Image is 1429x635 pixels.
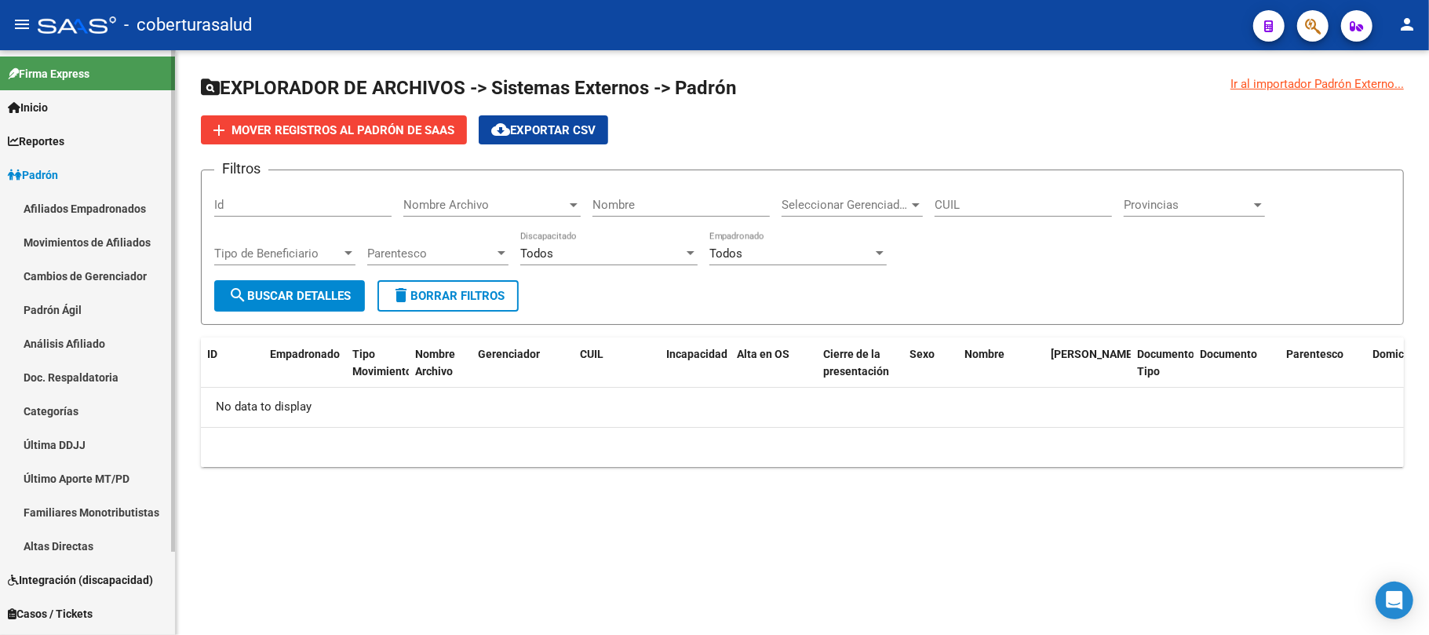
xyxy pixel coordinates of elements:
[8,571,153,589] span: Integración (discapacidad)
[491,120,510,139] mat-icon: cloud_download
[228,289,351,303] span: Buscar Detalles
[214,158,268,180] h3: Filtros
[8,133,64,150] span: Reportes
[409,338,472,407] datatable-header-cell: Nombre Archivo
[8,166,58,184] span: Padrón
[903,338,958,407] datatable-header-cell: Sexo
[214,246,341,261] span: Tipo de Beneficiario
[1137,348,1194,378] span: Documento Tipo
[1194,338,1280,407] datatable-header-cell: Documento
[1044,338,1131,407] datatable-header-cell: Fecha Nac.
[1398,15,1416,34] mat-icon: person
[823,348,889,378] span: Cierre de la presentación
[392,286,410,305] mat-icon: delete
[201,115,467,144] button: Mover registros al PADRÓN de SAAS
[1051,348,1139,360] span: [PERSON_NAME].
[782,198,909,212] span: Seleccionar Gerenciador
[403,198,567,212] span: Nombre Archivo
[660,338,731,407] datatable-header-cell: Incapacidad
[270,348,340,360] span: Empadronado
[415,348,455,378] span: Nombre Archivo
[346,338,409,407] datatable-header-cell: Tipo Movimiento
[214,280,365,312] button: Buscar Detalles
[478,348,540,360] span: Gerenciador
[731,338,817,407] datatable-header-cell: Alta en OS
[491,123,596,137] span: Exportar CSV
[210,121,228,140] mat-icon: add
[910,348,935,360] span: Sexo
[124,8,252,42] span: - coberturasalud
[964,348,1004,360] span: Nombre
[8,99,48,116] span: Inicio
[377,280,519,312] button: Borrar Filtros
[479,115,608,144] button: Exportar CSV
[709,246,742,261] span: Todos
[201,338,264,407] datatable-header-cell: ID
[958,338,1044,407] datatable-header-cell: Nombre
[1376,582,1413,619] div: Open Intercom Messenger
[520,246,553,261] span: Todos
[1286,348,1343,360] span: Parentesco
[367,246,494,261] span: Parentesco
[574,338,660,407] datatable-header-cell: CUIL
[8,65,89,82] span: Firma Express
[580,348,603,360] span: CUIL
[1230,75,1404,93] div: Ir al importador Padrón Externo...
[228,286,247,305] mat-icon: search
[1200,348,1257,360] span: Documento
[817,338,903,407] datatable-header-cell: Cierre de la presentación
[1131,338,1194,407] datatable-header-cell: Documento Tipo
[264,338,346,407] datatable-header-cell: Empadronado
[231,123,454,137] span: Mover registros al PADRÓN de SAAS
[207,348,217,360] span: ID
[472,338,574,407] datatable-header-cell: Gerenciador
[737,348,789,360] span: Alta en OS
[666,348,727,360] span: Incapacidad
[392,289,505,303] span: Borrar Filtros
[201,388,1404,427] div: No data to display
[1280,338,1366,407] datatable-header-cell: Parentesco
[8,605,93,622] span: Casos / Tickets
[352,348,412,378] span: Tipo Movimiento
[13,15,31,34] mat-icon: menu
[201,77,736,99] span: EXPLORADOR DE ARCHIVOS -> Sistemas Externos -> Padrón
[1124,198,1251,212] span: Provincias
